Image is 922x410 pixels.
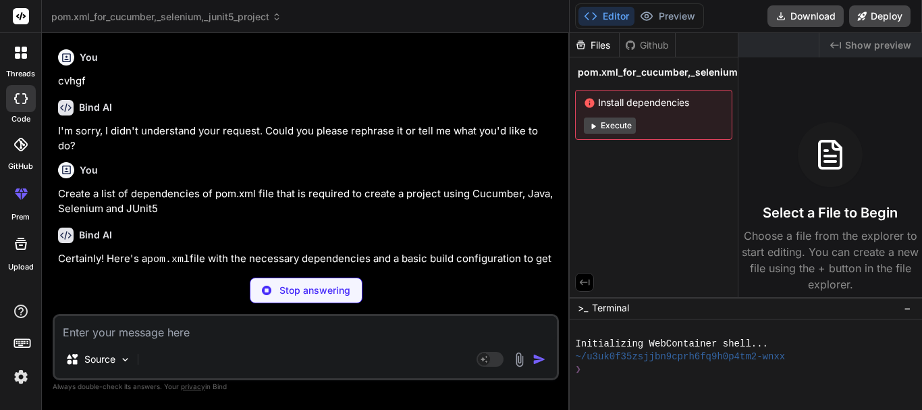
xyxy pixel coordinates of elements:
[9,365,32,388] img: settings
[533,353,546,366] img: icon
[79,228,112,242] h6: Bind AI
[80,163,98,177] h6: You
[738,228,922,292] p: Choose a file from the explorer to start editing. You can create a new file using the + button in...
[119,354,131,365] img: Pick Models
[767,5,844,27] button: Download
[181,382,205,390] span: privacy
[512,352,527,367] img: attachment
[570,39,619,52] div: Files
[849,5,911,27] button: Deploy
[84,353,115,366] p: Source
[901,297,914,319] button: −
[8,261,34,273] label: Upload
[578,301,588,315] span: >_
[592,301,629,315] span: Terminal
[11,211,30,223] label: prem
[904,301,911,315] span: −
[584,118,636,134] button: Execute
[51,10,281,24] span: pom.xml_for_cucumber,_selenium,_junit5_project
[575,351,785,363] span: ~/u3uk0f35zsjjbn9cprh6fq9h0p4tm2-wnxx
[620,39,675,52] div: Github
[584,96,724,109] span: Install dependencies
[80,51,98,64] h6: You
[8,161,33,172] label: GitHub
[53,380,559,393] p: Always double-check its answers. Your in Bind
[58,124,556,154] p: I'm sorry, I didn't understand your request. Could you please rephrase it or tell me what you'd l...
[575,338,768,351] span: Initializing WebContainer shell...
[58,186,556,217] p: Create a list of dependencies of pom.xml file that is required to create a project using Cucumber...
[147,254,190,265] code: pom.xml
[79,101,112,114] h6: Bind AI
[634,7,701,26] button: Preview
[279,284,350,297] p: Stop answering
[11,113,30,125] label: code
[763,203,898,222] h3: Select a File to Begin
[6,68,35,80] label: threads
[575,363,582,376] span: ❯
[58,74,556,89] p: cvhgf
[58,251,556,283] p: Certainly! Here's a file with the necessary dependencies and a basic build configuration to get y...
[845,39,911,52] span: Show preview
[578,66,811,79] span: pom.xml_for_cucumber,_selenium,_junit5_project
[578,7,634,26] button: Editor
